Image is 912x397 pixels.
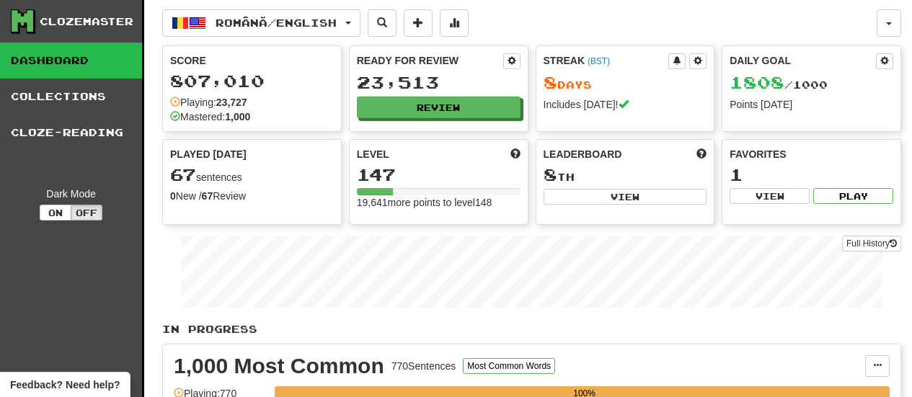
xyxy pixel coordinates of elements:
[170,72,334,90] div: 807,010
[170,164,196,184] span: 67
[40,14,133,29] div: Clozemaster
[357,73,521,92] div: 23,513
[544,147,622,161] span: Leaderboard
[170,110,250,124] div: Mastered:
[544,72,557,92] span: 8
[544,164,557,184] span: 8
[730,53,876,69] div: Daily Goal
[216,17,337,29] span: Română / English
[225,111,250,122] strong: 1,000
[404,9,433,37] button: Add sentence to collection
[357,147,389,161] span: Level
[10,378,120,392] span: Open feedback widget
[170,53,334,68] div: Score
[730,79,828,91] span: / 1000
[170,190,176,202] strong: 0
[544,73,707,92] div: Day s
[510,147,521,161] span: Score more points to level up
[730,72,784,92] span: 1808
[202,190,213,202] strong: 67
[544,166,707,184] div: th
[842,236,901,251] a: Full History
[357,53,503,68] div: Ready for Review
[216,97,247,108] strong: 23,727
[730,188,810,204] button: View
[357,195,521,210] div: 19,641 more points to level 148
[544,189,707,205] button: View
[357,97,521,118] button: Review
[174,355,384,377] div: 1,000 Most Common
[162,322,901,336] p: In Progress
[730,147,893,161] div: Favorites
[368,9,397,37] button: Search sentences
[544,97,707,112] div: Includes [DATE]!
[588,56,610,66] a: (BST)
[544,53,669,68] div: Streak
[170,147,247,161] span: Played [DATE]
[730,166,893,184] div: 1
[463,358,555,374] button: Most Common Words
[11,187,131,201] div: Dark Mode
[40,205,71,220] button: On
[813,188,893,204] button: Play
[170,189,334,203] div: New / Review
[696,147,707,161] span: This week in points, UTC
[170,166,334,184] div: sentences
[357,166,521,184] div: 147
[170,95,247,110] div: Playing:
[730,97,893,112] div: Points [DATE]
[162,9,360,37] button: Română/English
[440,9,469,37] button: More stats
[71,205,102,220] button: Off
[391,359,456,373] div: 770 Sentences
